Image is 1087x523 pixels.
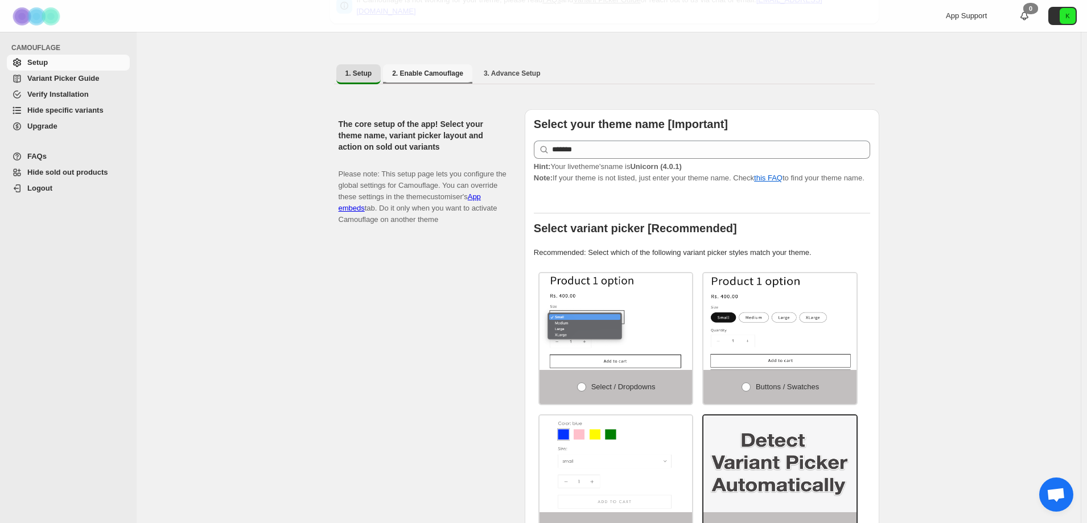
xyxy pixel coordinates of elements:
[27,122,57,130] span: Upgrade
[534,162,682,171] span: Your live theme's name is
[534,222,737,234] b: Select variant picker [Recommended]
[7,180,130,196] a: Logout
[534,174,553,182] strong: Note:
[7,149,130,164] a: FAQs
[484,69,541,78] span: 3. Advance Setup
[756,382,819,391] span: Buttons / Swatches
[946,11,987,20] span: App Support
[27,106,104,114] span: Hide specific variants
[1023,3,1038,14] div: 0
[1019,10,1030,22] a: 0
[9,1,66,32] img: Camouflage
[534,161,870,184] p: If your theme is not listed, just enter your theme name. Check to find your theme name.
[392,69,463,78] span: 2. Enable Camouflage
[534,118,728,130] b: Select your theme name [Important]
[345,69,372,78] span: 1. Setup
[591,382,656,391] span: Select / Dropdowns
[534,162,551,171] strong: Hint:
[27,184,52,192] span: Logout
[1065,13,1070,19] text: K
[339,157,507,225] p: Please note: This setup page lets you configure the global settings for Camouflage. You can overr...
[27,168,108,176] span: Hide sold out products
[540,415,693,512] img: Swatch and Dropdowns both
[27,74,99,83] span: Variant Picker Guide
[27,152,47,160] span: FAQs
[1048,7,1077,25] button: Avatar with initials K
[339,118,507,153] h2: The core setup of the app! Select your theme name, variant picker layout and action on sold out v...
[27,90,89,98] span: Verify Installation
[1060,8,1076,24] span: Avatar with initials K
[7,71,130,87] a: Variant Picker Guide
[11,43,131,52] span: CAMOUFLAGE
[1039,477,1073,512] a: Open chat
[27,58,48,67] span: Setup
[703,415,857,512] img: Detect Automatically
[7,102,130,118] a: Hide specific variants
[540,273,693,370] img: Select / Dropdowns
[703,273,857,370] img: Buttons / Swatches
[534,247,870,258] p: Recommended: Select which of the following variant picker styles match your theme.
[7,87,130,102] a: Verify Installation
[7,164,130,180] a: Hide sold out products
[7,55,130,71] a: Setup
[7,118,130,134] a: Upgrade
[754,174,783,182] a: this FAQ
[630,162,681,171] strong: Unicorn (4.0.1)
